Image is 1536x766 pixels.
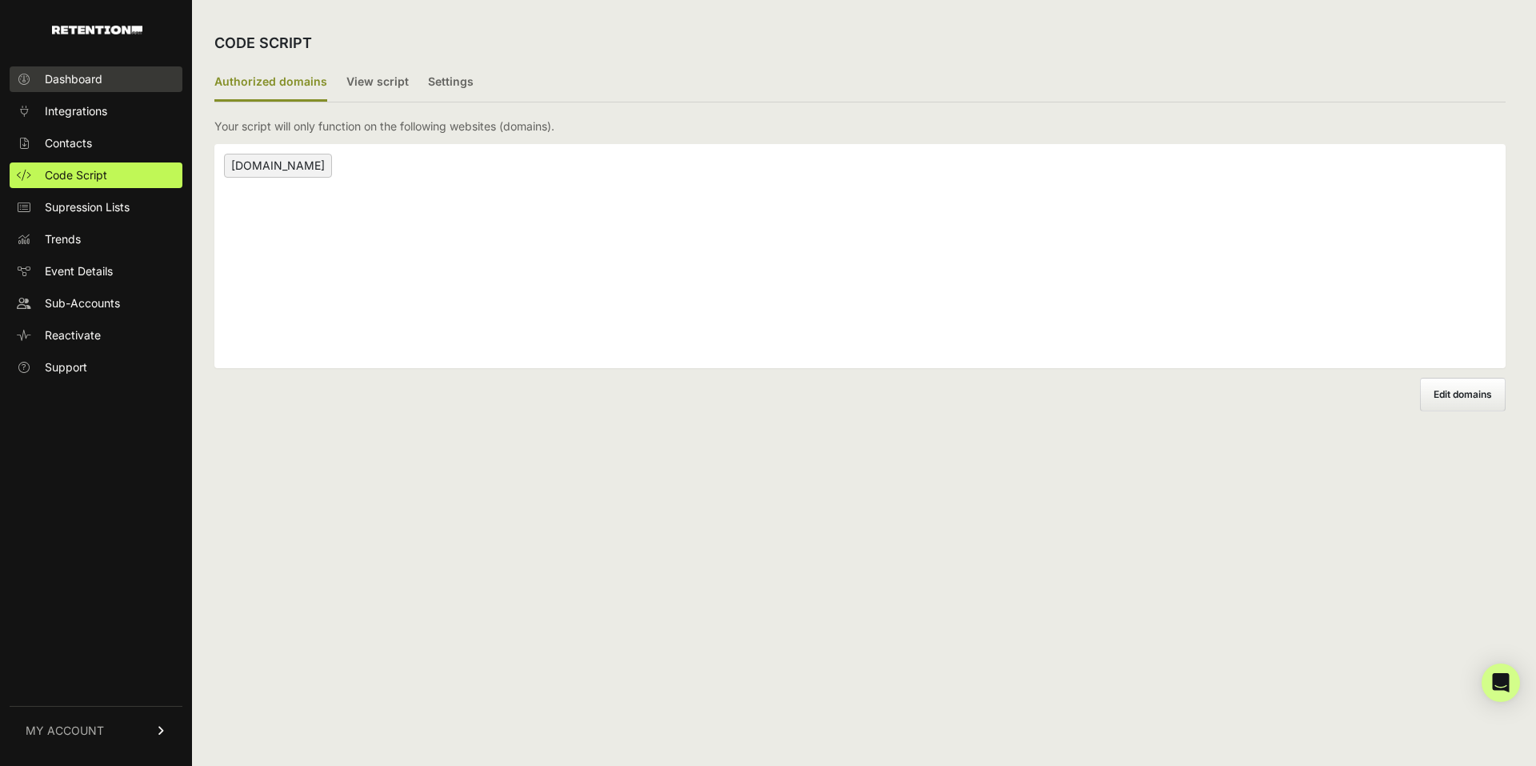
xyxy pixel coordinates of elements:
span: Contacts [45,135,92,151]
a: Event Details [10,259,182,284]
span: MY ACCOUNT [26,723,104,739]
label: Authorized domains [214,64,327,102]
span: Reactivate [45,327,101,343]
span: Integrations [45,103,107,119]
a: Code Script [10,162,182,188]
a: Dashboard [10,66,182,92]
a: Contacts [10,130,182,156]
span: Supression Lists [45,199,130,215]
a: Trends [10,227,182,252]
span: Code Script [45,167,107,183]
a: MY ACCOUNT [10,706,182,755]
span: Trends [45,231,81,247]
h2: CODE SCRIPT [214,32,312,54]
span: Dashboard [45,71,102,87]
label: Settings [428,64,474,102]
a: Reactivate [10,323,182,348]
p: Your script will only function on the following websites (domains). [214,118,554,134]
img: Retention.com [52,26,142,34]
a: Sub-Accounts [10,291,182,316]
a: Support [10,355,182,380]
a: Supression Lists [10,195,182,220]
span: Sub-Accounts [45,295,120,311]
a: Integrations [10,98,182,124]
span: Edit domains [1434,388,1492,400]
span: [DOMAIN_NAME] [224,154,332,178]
span: Event Details [45,263,113,279]
span: Support [45,359,87,375]
label: View script [346,64,409,102]
div: Open Intercom Messenger [1482,664,1520,702]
